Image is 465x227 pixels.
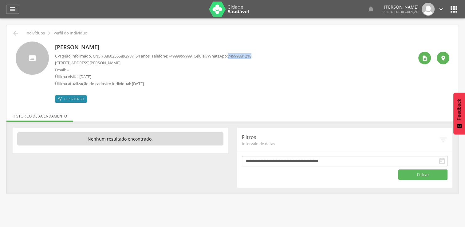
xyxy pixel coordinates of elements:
[438,6,444,13] i: 
[168,53,192,59] span: 74999999999
[55,81,251,87] p: Última atualização do cadastro individual: [DATE]
[449,4,459,14] i: 
[398,169,447,180] button: Filtrar
[418,52,431,64] div: Ver histórico de cadastramento
[55,67,251,73] p: Email: --
[12,30,19,37] i: Voltar
[382,10,419,14] span: Diretor de regulação
[6,5,19,14] a: 
[17,132,223,146] p: Nenhum resultado encontrado.
[422,55,428,61] i: 
[453,93,465,134] button: Feedback - Mostrar pesquisa
[55,60,251,66] p: [STREET_ADDRESS][PERSON_NAME]
[367,6,375,13] i: 
[9,6,16,13] i: 
[367,3,375,16] a: 
[55,74,251,80] p: Última visita: [DATE]
[55,53,251,59] p: CPF: , CNS: , 54 anos, Telefone: , Celular/WhatsApp:
[242,141,439,146] span: Intervalo de datas
[437,52,449,64] div: Localização
[228,53,251,59] span: 74999881218
[55,43,251,51] p: [PERSON_NAME]
[438,157,446,165] i: 
[26,31,45,36] p: Indivíduos
[439,135,448,145] i: 
[64,97,84,102] span: Hipertenso
[63,53,91,59] span: Não informado
[242,134,439,141] p: Filtros
[101,53,134,59] span: 708602555892987
[456,99,462,120] span: Feedback
[46,30,53,37] i: 
[53,31,87,36] p: Perfil do Indivíduo
[440,55,446,61] i: 
[438,3,444,16] a: 
[382,5,419,9] p: [PERSON_NAME]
